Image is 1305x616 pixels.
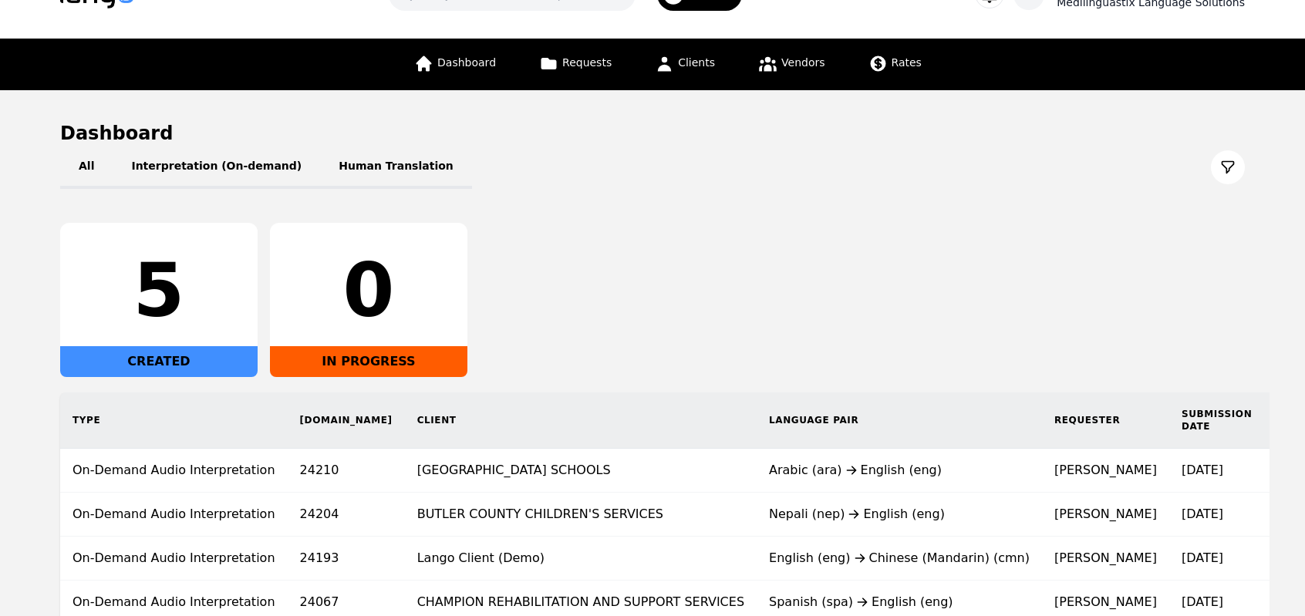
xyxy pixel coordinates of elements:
div: Nepali (nep) English (eng) [769,505,1030,523]
a: Dashboard [405,39,505,90]
time: [DATE] [1182,463,1223,477]
span: Dashboard [437,56,496,69]
span: Clients [678,56,715,69]
td: On-Demand Audio Interpretation [60,537,288,581]
th: Submission Date [1169,392,1264,449]
span: Requests [562,56,612,69]
td: Lango Client (Demo) [405,537,757,581]
td: [PERSON_NAME] [1042,449,1169,493]
th: Type [60,392,288,449]
a: Requests [530,39,621,90]
button: Human Translation [320,146,472,189]
a: Rates [859,39,931,90]
div: English (eng) Chinese (Mandarin) (cmn) [769,549,1030,567]
div: Spanish (spa) English (eng) [769,593,1030,611]
td: 24204 [288,493,405,537]
td: 24210 [288,449,405,493]
time: [DATE] [1182,594,1223,609]
td: [GEOGRAPHIC_DATA] SCHOOLS [405,449,757,493]
a: Clients [646,39,724,90]
button: Filter [1211,150,1245,184]
div: 5 [72,254,245,328]
td: On-Demand Audio Interpretation [60,493,288,537]
th: [DOMAIN_NAME] [288,392,405,449]
th: Language Pair [757,392,1042,449]
div: CREATED [60,346,258,377]
td: 24193 [288,537,405,581]
span: Rates [892,56,922,69]
td: BUTLER COUNTY CHILDREN'S SERVICES [405,493,757,537]
th: Requester [1042,392,1169,449]
td: On-Demand Audio Interpretation [60,449,288,493]
button: Interpretation (On-demand) [113,146,320,189]
div: IN PROGRESS [270,346,467,377]
th: Client [405,392,757,449]
a: Vendors [749,39,834,90]
button: All [60,146,113,189]
span: Vendors [781,56,824,69]
div: 0 [282,254,455,328]
time: [DATE] [1182,507,1223,521]
td: [PERSON_NAME] [1042,537,1169,581]
time: [DATE] [1182,550,1223,565]
h1: Dashboard [60,121,1245,146]
td: [PERSON_NAME] [1042,493,1169,537]
div: Arabic (ara) English (eng) [769,461,1030,480]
